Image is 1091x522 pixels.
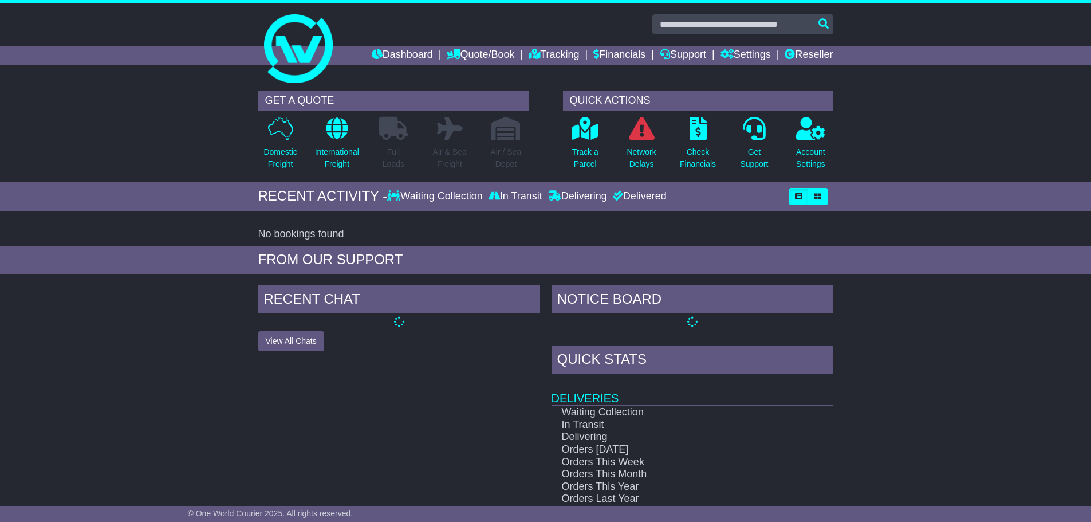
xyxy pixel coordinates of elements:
div: Delivered [610,190,667,203]
td: Orders [DATE] [552,443,793,456]
td: Orders This Week [552,456,793,469]
p: Domestic Freight [263,146,297,170]
td: Delivering [552,431,793,443]
div: NOTICE BOARD [552,285,833,316]
div: Waiting Collection [387,190,485,203]
div: RECENT ACTIVITY - [258,188,388,205]
div: FROM OUR SUPPORT [258,252,833,268]
a: InternationalFreight [314,116,360,176]
a: Dashboard [372,46,433,65]
a: Reseller [785,46,833,65]
a: Settings [720,46,771,65]
p: Track a Parcel [572,146,598,170]
div: Delivering [545,190,610,203]
td: Deliveries [552,376,833,406]
p: Network Delays [627,146,656,170]
p: Check Financials [680,146,716,170]
td: Orders Last Year [552,493,793,505]
td: In Transit [552,419,793,431]
a: Quote/Book [447,46,514,65]
a: Support [660,46,706,65]
div: GET A QUOTE [258,91,529,111]
td: Orders This Year [552,481,793,493]
div: In Transit [486,190,545,203]
p: Get Support [740,146,768,170]
div: Quick Stats [552,346,833,376]
a: GetSupport [739,116,769,176]
p: Account Settings [796,146,825,170]
button: View All Chats [258,331,324,351]
div: RECENT CHAT [258,285,540,316]
p: Air / Sea Depot [491,146,522,170]
a: DomesticFreight [263,116,297,176]
p: International Freight [315,146,359,170]
a: Tracking [529,46,579,65]
a: Financials [593,46,645,65]
a: CheckFinancials [679,116,716,176]
a: NetworkDelays [626,116,656,176]
span: © One World Courier 2025. All rights reserved. [188,509,353,518]
div: QUICK ACTIONS [563,91,833,111]
td: Orders This Month [552,468,793,481]
a: Track aParcel [572,116,599,176]
a: AccountSettings [795,116,826,176]
td: Waiting Collection [552,406,793,419]
p: Full Loads [379,146,408,170]
p: Air & Sea Freight [433,146,467,170]
div: No bookings found [258,228,833,241]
